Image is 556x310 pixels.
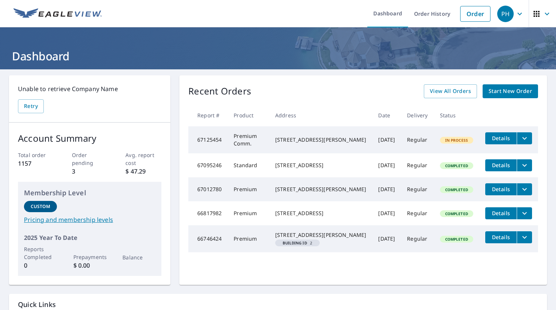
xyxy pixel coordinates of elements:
[485,132,517,144] button: detailsBtn-67125454
[517,207,532,219] button: filesDropdownBtn-66817982
[441,211,473,216] span: Completed
[460,6,490,22] a: Order
[125,167,161,176] p: $ 47.29
[188,126,228,153] td: 67125454
[188,84,251,98] p: Recent Orders
[73,253,106,261] p: Prepayments
[269,104,372,126] th: Address
[401,126,434,153] td: Regular
[73,261,106,270] p: $ 0.00
[434,104,480,126] th: Status
[401,225,434,252] td: Regular
[18,151,54,159] p: Total order
[188,177,228,201] td: 67012780
[9,48,547,64] h1: Dashboard
[188,225,228,252] td: 66746424
[372,177,401,201] td: [DATE]
[490,186,512,193] span: Details
[372,201,401,225] td: [DATE]
[18,159,54,168] p: 1157
[31,203,50,210] p: Custom
[401,177,434,201] td: Regular
[517,231,532,243] button: filesDropdownBtn-66746424
[125,151,161,167] p: Avg. report cost
[228,126,269,153] td: Premium Comm.
[18,300,538,309] p: Quick Links
[489,87,532,96] span: Start New Order
[485,231,517,243] button: detailsBtn-66746424
[283,241,307,245] em: Building ID
[485,207,517,219] button: detailsBtn-66817982
[517,183,532,195] button: filesDropdownBtn-67012780
[72,151,108,167] p: Order pending
[13,8,102,19] img: EV Logo
[24,233,155,242] p: 2025 Year To Date
[228,104,269,126] th: Product
[485,159,517,171] button: detailsBtn-67095246
[372,225,401,252] td: [DATE]
[24,188,155,198] p: Membership Level
[372,153,401,177] td: [DATE]
[401,104,434,126] th: Delivery
[490,234,512,241] span: Details
[228,201,269,225] td: Premium
[275,136,366,144] div: [STREET_ADDRESS][PERSON_NAME]
[24,215,155,224] a: Pricing and membership levels
[188,201,228,225] td: 66817982
[228,153,269,177] td: Standard
[188,153,228,177] td: 67095246
[424,84,477,98] a: View All Orders
[24,261,57,270] p: 0
[18,99,44,113] button: Retry
[430,87,471,96] span: View All Orders
[228,225,269,252] td: Premium
[275,186,366,193] div: [STREET_ADDRESS][PERSON_NAME]
[401,153,434,177] td: Regular
[401,201,434,225] td: Regular
[485,183,517,195] button: detailsBtn-67012780
[497,6,514,22] div: PH
[228,177,269,201] td: Premium
[372,104,401,126] th: Date
[275,231,366,239] div: [STREET_ADDRESS][PERSON_NAME]
[441,138,473,143] span: In Process
[483,84,538,98] a: Start New Order
[24,245,57,261] p: Reports Completed
[18,132,161,145] p: Account Summary
[72,167,108,176] p: 3
[24,102,38,111] span: Retry
[441,237,473,242] span: Completed
[490,210,512,217] span: Details
[517,132,532,144] button: filesDropdownBtn-67125454
[441,187,473,192] span: Completed
[490,135,512,142] span: Details
[275,210,366,217] div: [STREET_ADDRESS]
[278,241,317,245] span: 2
[122,253,155,261] p: Balance
[490,162,512,169] span: Details
[188,104,228,126] th: Report #
[18,84,161,93] p: Unable to retrieve Company Name
[517,159,532,171] button: filesDropdownBtn-67095246
[441,163,473,168] span: Completed
[372,126,401,153] td: [DATE]
[275,162,366,169] div: [STREET_ADDRESS]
